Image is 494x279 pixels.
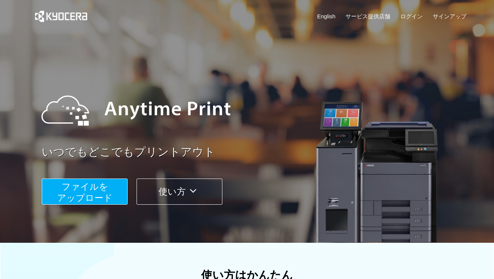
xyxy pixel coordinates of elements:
a: ログイン [400,12,423,20]
button: 使い方 [137,179,222,205]
button: ファイルを​​アップロード [42,179,128,205]
a: いつでもどこでもプリントアウト [42,144,471,160]
a: English [317,12,335,20]
span: ファイルを ​​アップロード [57,182,113,203]
a: サービス提供店舗 [346,12,390,20]
a: サインアップ [433,12,466,20]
